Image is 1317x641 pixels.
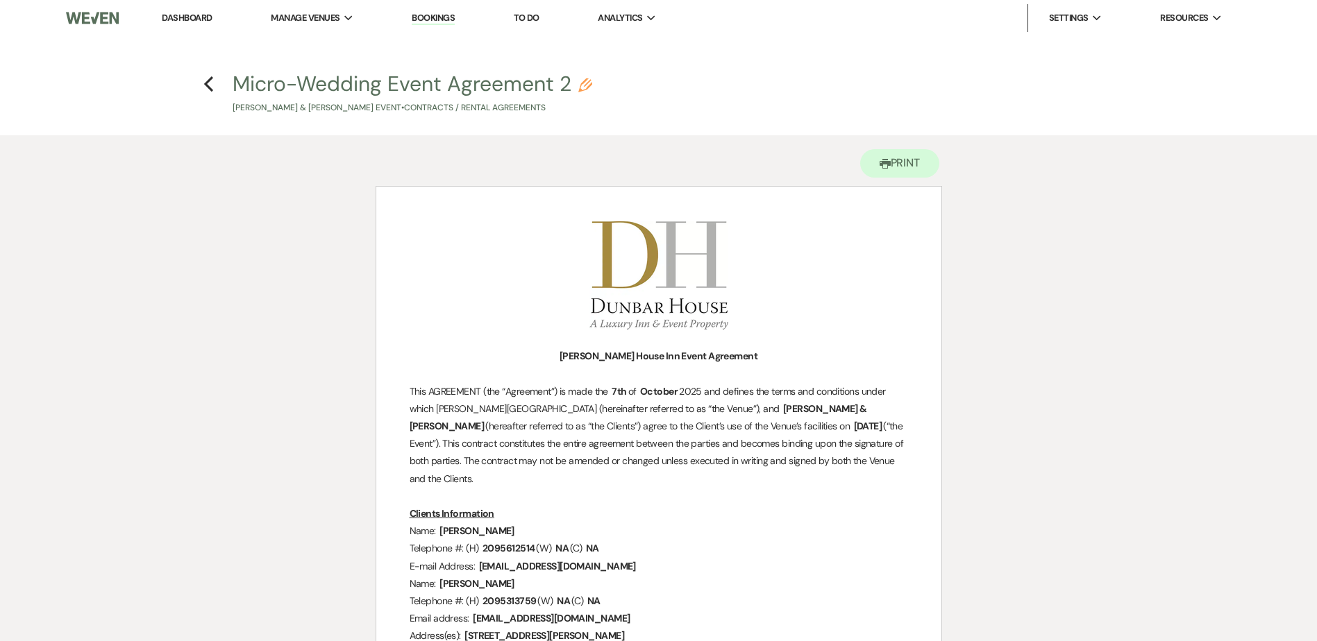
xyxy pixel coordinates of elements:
[438,576,516,592] span: [PERSON_NAME]
[598,11,642,25] span: Analytics
[162,12,212,24] a: Dashboard
[481,593,537,609] span: 2095313759
[410,401,867,434] span: [PERSON_NAME] & [PERSON_NAME]
[410,522,908,540] p: Name:
[410,540,908,557] p: Telephone #: (H) (W) (C)
[410,575,908,592] p: Name:
[554,540,570,556] span: NA
[410,592,908,610] p: Telephone #: (H) (W) (C)
[233,101,592,114] p: [PERSON_NAME] & [PERSON_NAME] Event • Contracts / Rental Agreements
[271,11,339,25] span: Manage Venues
[610,384,628,400] span: 7th
[514,12,539,24] a: To Do
[1049,11,1089,25] span: Settings
[66,3,119,33] img: Weven Logo
[585,540,601,556] span: NA
[233,74,592,114] button: Micro-Wedding Event Agreement 2[PERSON_NAME] & [PERSON_NAME] Event•Contracts / Rental Agreements
[438,523,516,539] span: [PERSON_NAME]
[410,610,908,627] p: Email address:
[481,540,536,556] span: 2095612514
[860,149,940,178] button: Print
[471,610,631,626] span: [EMAIL_ADDRESS][DOMAIN_NAME]
[478,558,637,574] span: [EMAIL_ADDRESS][DOMAIN_NAME]
[560,350,757,362] strong: [PERSON_NAME] House Inn Event Agreement
[639,384,679,400] span: October
[555,593,571,609] span: NA
[410,558,908,575] p: E-mail Address:
[589,221,728,330] img: dunbarhouse-logo.png
[410,383,908,488] p: This AGREEMENT (the “Agreement”) is made the of 2025 and defines the terms and conditions under w...
[1160,11,1208,25] span: Resources
[412,12,455,25] a: Bookings
[853,418,884,434] span: [DATE]
[410,507,494,520] u: Clients Information
[586,593,602,609] span: NA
